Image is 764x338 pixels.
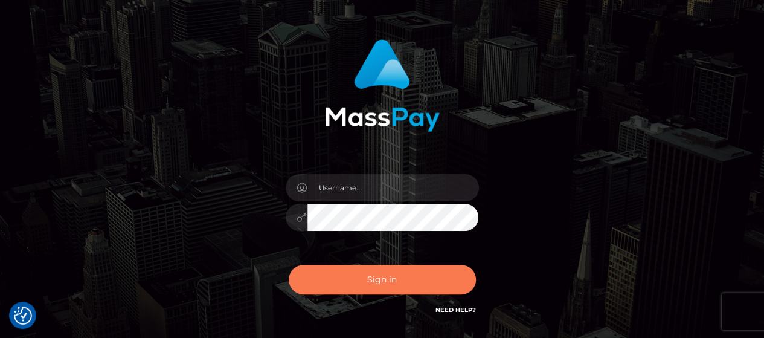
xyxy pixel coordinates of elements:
[435,306,476,314] a: Need Help?
[307,174,479,201] input: Username...
[14,307,32,325] button: Consent Preferences
[289,265,476,294] button: Sign in
[14,307,32,325] img: Revisit consent button
[325,39,440,132] img: MassPay Login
